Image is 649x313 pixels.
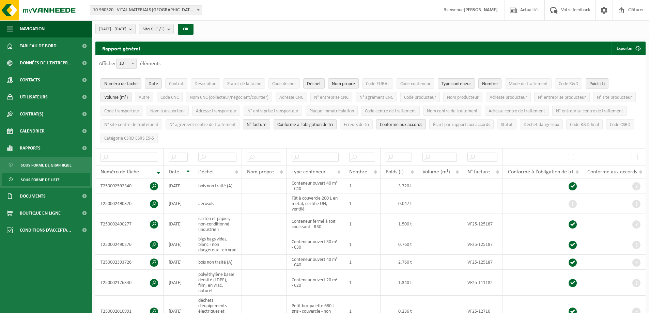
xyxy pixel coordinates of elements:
span: Sous forme de liste [21,173,60,186]
button: Adresse producteurAdresse producteur: Activate to sort [486,92,531,102]
button: [DATE] - [DATE] [95,24,136,34]
span: N° entreprise CNC [314,95,349,100]
span: Catégorie CSRD ESRS E5-5 [104,136,154,141]
span: Numéro de tâche [101,169,139,175]
span: Déchet dangereux [524,122,559,127]
span: [DATE] - [DATE] [99,24,126,34]
button: NombreNombre: Activate to sort [478,78,501,89]
span: N° agrément CNC [359,95,393,100]
span: Statut [501,122,513,127]
span: Données de l'entrepr... [20,54,72,72]
span: Plaque immatriculation [309,109,354,114]
span: Conditions d'accepta... [20,222,71,239]
button: Exporter [611,42,645,55]
td: VF25-125187 [462,255,503,270]
td: bois non traité (A) [193,255,242,270]
button: Code R&D finalCode R&amp;D final: Activate to sort [566,119,603,129]
span: Nombre [349,169,367,175]
button: Statut de la tâcheStatut de la tâche: Activate to sort [223,78,265,89]
span: Navigation [20,20,45,37]
td: T250002490370 [95,193,164,214]
span: 10 [117,59,136,68]
td: [DATE] [164,214,193,234]
button: Code producteurCode producteur: Activate to sort [400,92,440,102]
a: Sous forme de graphique [2,158,90,171]
span: Type conteneur [442,81,471,87]
td: VF25-125187 [462,214,503,234]
span: N° facture [247,122,266,127]
span: Documents [20,188,46,205]
label: Afficher éléments [99,61,160,66]
button: Code R&DCode R&amp;D: Activate to sort [555,78,582,89]
button: N° agrément centre de traitementN° agrément centre de traitement: Activate to sort [166,119,239,129]
button: Erreurs de triErreurs de tri: Activate to sort [340,119,373,129]
td: Conteneur ouvert 40 m³ - C40 [287,255,344,270]
span: N° agrément centre de traitement [169,122,236,127]
td: 1 [344,270,381,296]
td: aérosols [193,193,242,214]
button: N° entreprise centre de traitementN° entreprise centre de traitement: Activate to sort [552,106,627,116]
button: Mode de traitementMode de traitement: Activate to sort [505,78,552,89]
button: Volume (m³)Volume (m³): Activate to sort [101,92,132,102]
td: VF25-111182 [462,270,503,296]
td: 1 [344,193,381,214]
span: Conforme aux accords [587,169,637,175]
td: Conteneur ouvert 20 m³ - C20 [287,270,344,296]
td: Conteneur ouvert 40 m³ - C40 [287,178,344,193]
button: ContratContrat: Activate to sort [165,78,187,89]
button: N° entreprise CNCN° entreprise CNC: Activate to sort [310,92,352,102]
td: [DATE] [164,270,193,296]
button: N° agrément CNCN° agrément CNC: Activate to sort [356,92,397,102]
td: [DATE] [164,178,193,193]
button: Écart par rapport aux accordsÉcart par rapport aux accords: Activate to sort [429,119,494,129]
span: Contrat [169,81,184,87]
span: Volume (m³) [422,169,450,175]
button: Nom centre de traitementNom centre de traitement: Activate to sort [423,106,481,116]
td: [DATE] [164,193,193,214]
button: Plaque immatriculationPlaque immatriculation: Activate to sort [306,106,358,116]
button: Poids (t)Poids (t): Activate to sort [586,78,608,89]
span: N° site centre de traitement [104,122,158,127]
button: Code CSRDCode CSRD: Activate to sort [606,119,634,129]
span: Code transporteur [104,109,139,114]
span: Conforme aux accords [380,122,422,127]
span: Sous forme de graphique [21,159,72,172]
button: Conforme aux accords : Activate to sort [376,119,426,129]
span: Déchet [307,81,321,87]
span: Calendrier [20,123,45,140]
span: Nom CNC (collecteur/négociant/courtier) [190,95,268,100]
td: T250002490276 [95,234,164,255]
span: Code centre de traitement [365,109,416,114]
span: Contrat(s) [20,106,43,123]
span: Code producteur [404,95,436,100]
td: [DATE] [164,255,193,270]
button: Code CNCCode CNC: Activate to sort [157,92,183,102]
h2: Rapport général [95,42,147,55]
td: 2,760 t [381,255,417,270]
span: Tableau de bord [20,37,57,54]
button: Numéro de tâcheNuméro de tâche: Activate to remove sorting [101,78,141,89]
a: Sous forme de liste [2,173,90,186]
span: Description [195,81,216,87]
td: T250002490277 [95,214,164,234]
td: 0,760 t [381,234,417,255]
button: N° factureN° facture: Activate to sort [243,119,270,129]
span: Code conteneur [400,81,431,87]
span: 10-960520 - VITAL MATERIALS BELGIUM S.A. - TILLY [90,5,202,15]
td: VF25-125187 [462,234,503,255]
span: Rapports [20,140,41,157]
span: Nom transporteur [150,109,185,114]
button: N° entreprise transporteurN° entreprise transporteur: Activate to sort [244,106,302,116]
td: 1 [344,255,381,270]
button: Nom producteurNom producteur: Activate to sort [443,92,482,102]
td: Fût à couvercle 200 L en métal, certifié UN, ventilé [287,193,344,214]
span: Mode de traitement [509,81,548,87]
span: Boutique en ligne [20,205,61,222]
button: Déchet dangereux : Activate to sort [520,119,563,129]
button: Type conteneurType conteneur: Activate to sort [438,78,475,89]
button: DateDate: Activate to sort [145,78,162,89]
span: N° entreprise centre de traitement [556,109,623,114]
button: Adresse CNCAdresse CNC: Activate to sort [276,92,307,102]
span: Poids (t) [386,169,404,175]
button: Adresse transporteurAdresse transporteur: Activate to sort [192,106,240,116]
